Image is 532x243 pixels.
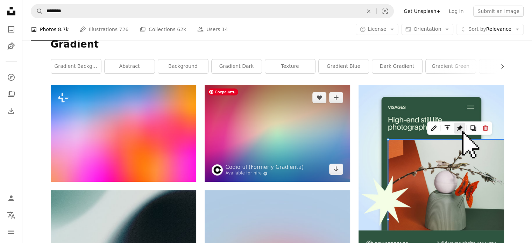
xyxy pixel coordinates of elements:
a: texture [265,59,315,73]
img: file-1723602894256-972c108553a7image [359,85,504,230]
button: scroll list to the right [496,59,504,73]
a: gradient background [51,59,101,73]
a: Home — Unsplash [4,4,18,20]
span: Sort by [468,26,486,32]
img: Go to Codioful (Formerly Gradienta)'s profile [212,164,223,176]
a: gradient green [426,59,476,73]
button: Visual search [377,5,393,18]
span: Сохранить [208,88,238,95]
a: blue and pink light illustration [205,130,350,136]
a: pattern [479,59,529,73]
form: Find visuals sitewide [31,4,394,18]
span: License [368,26,386,32]
span: Relevance [468,26,511,33]
h1: Gradient [51,38,504,51]
a: a blurry image of a multicolored background [51,130,196,136]
a: Download [329,164,343,175]
a: Download History [4,104,18,118]
a: gradient blue [319,59,369,73]
a: Get Unsplash+ [399,6,445,17]
a: Available for hire [226,171,304,176]
a: Explore [4,70,18,84]
button: License [356,24,399,35]
button: Menu [4,225,18,239]
a: Collections 62k [140,18,186,41]
a: Illustrations 726 [80,18,128,41]
a: Users 14 [197,18,228,41]
a: gradient dark [212,59,262,73]
a: Illustrations [4,39,18,53]
button: Submit an image [473,6,524,17]
a: Codioful (Formerly Gradienta) [226,164,304,171]
button: Like [312,92,326,103]
span: 14 [222,26,228,33]
span: 62k [177,26,186,33]
a: Photos [4,22,18,36]
button: Search Unsplash [31,5,43,18]
button: Language [4,208,18,222]
a: background [158,59,208,73]
button: Clear [361,5,376,18]
span: Orientation [413,26,441,32]
a: dark gradient [372,59,422,73]
button: Add to Collection [329,92,343,103]
button: Sort byRelevance [456,24,524,35]
a: abstract [105,59,155,73]
a: Collections [4,87,18,101]
a: Log in / Sign up [4,191,18,205]
a: a blurry photo of a clock on a wall [51,228,196,234]
a: Log in [445,6,468,17]
button: Orientation [401,24,453,35]
span: 726 [119,26,129,33]
img: a blurry image of a multicolored background [51,85,196,182]
img: blue and pink light illustration [205,85,350,182]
